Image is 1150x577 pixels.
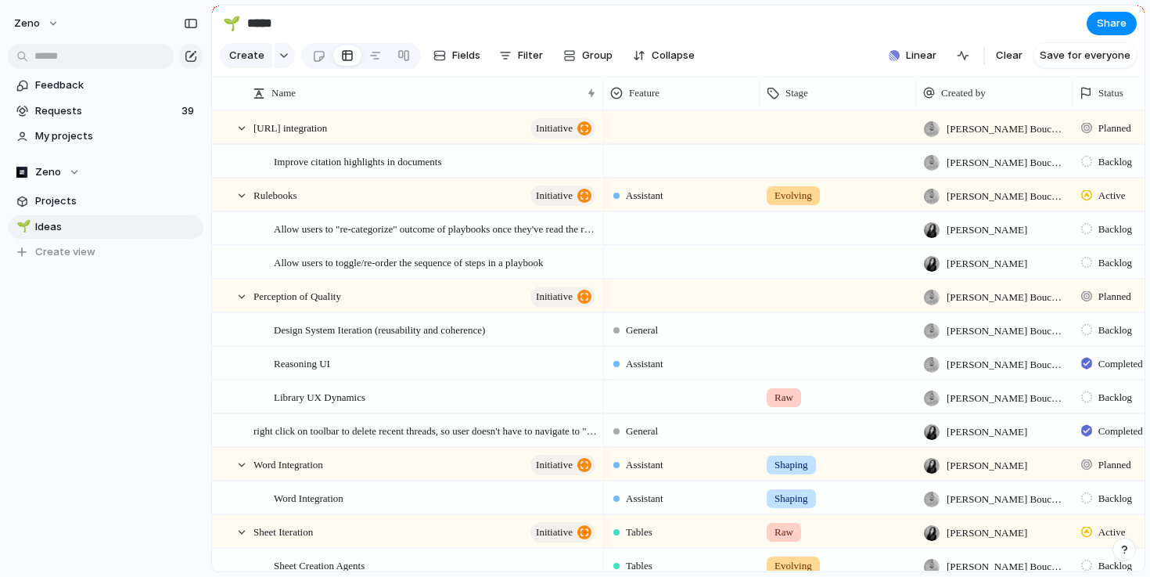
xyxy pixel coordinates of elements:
button: Zeno [7,11,67,36]
span: General [626,323,658,338]
div: 🌱 [223,13,240,34]
span: Filter [518,48,543,63]
span: Create [229,48,264,63]
a: 🌱Ideas [8,215,203,239]
button: Save for everyone [1033,43,1137,68]
span: Feature [629,85,659,101]
span: Backlog [1098,154,1132,170]
span: Stage [785,85,808,101]
span: Zeno [14,16,40,31]
span: Backlog [1098,222,1132,237]
span: Feedback [35,78,198,93]
a: Projects [8,189,203,213]
span: Fields [452,48,480,63]
button: Filter [493,43,549,68]
span: My projects [35,128,198,144]
span: Assistant [626,356,663,372]
span: Shaping [774,457,808,473]
span: [URL] integration [253,118,327,136]
span: [PERSON_NAME] [947,222,1027,238]
span: [PERSON_NAME] [947,424,1027,440]
span: Save for everyone [1040,48,1130,63]
span: Allow users to "re-categorize" outcome of playbooks once they've read the reasoning [274,219,598,237]
span: Requests [35,103,177,119]
span: Planned [1098,289,1131,305]
span: Create view [35,244,95,260]
span: Raw [774,525,793,540]
span: [PERSON_NAME] [947,525,1027,541]
span: [PERSON_NAME] Bouchrit [947,492,1066,507]
button: Clear [990,43,1029,68]
span: initiative [536,286,573,308]
span: Collapse [652,48,695,63]
span: Word Integration [274,489,343,507]
span: Share [1097,16,1127,31]
button: Fields [427,43,487,68]
span: Backlog [1098,255,1132,271]
span: Sheet Iteration [253,522,313,540]
span: Library UX Dynamics [274,388,365,406]
span: Shaping [774,491,808,507]
button: initiative [530,186,595,206]
button: Create [220,43,272,68]
span: Word Integration [253,455,323,473]
span: Planned [1098,121,1131,136]
span: Assistant [626,188,663,204]
button: initiative [530,118,595,139]
button: Linear [882,44,943,67]
span: [PERSON_NAME] Bouchrit [947,391,1066,406]
span: Perception of Quality [253,287,341,305]
button: Collapse [627,43,701,68]
div: 🌱 [16,218,27,236]
span: Active [1098,188,1126,204]
a: Requests39 [8,99,203,123]
span: 39 [181,103,197,119]
button: initiative [530,287,595,307]
span: right click on toolbar to delete recent threads, so user doesn't have to navigate to "seem more" ... [253,421,598,439]
span: Linear [906,48,936,63]
button: 🌱 [219,11,244,36]
span: Assistant [626,457,663,473]
button: initiative [530,455,595,475]
span: initiative [536,117,573,139]
span: initiative [536,185,573,207]
span: Rulebooks [253,186,297,204]
span: Clear [996,48,1022,63]
button: initiative [530,522,595,543]
span: Backlog [1098,390,1132,406]
span: [PERSON_NAME] Bouchrit [947,121,1066,137]
span: Zeno [35,164,61,180]
a: Feedback [8,74,203,97]
a: My projects [8,124,203,148]
span: Improve citation highlights in documents [274,152,441,170]
span: Projects [35,193,198,209]
span: [PERSON_NAME] Bouchrit [947,357,1066,373]
span: Planned [1098,457,1131,473]
span: General [626,424,658,439]
span: Status [1098,85,1123,101]
span: Group [582,48,613,63]
button: Share [1087,12,1137,35]
span: [PERSON_NAME] Bouchrit [947,290,1066,305]
span: [PERSON_NAME] Bouchrit [947,323,1066,339]
span: Raw [774,390,793,406]
span: Created by [941,85,986,101]
span: [PERSON_NAME] [947,458,1027,474]
span: Reasoning UI [274,354,330,372]
span: initiative [536,521,573,543]
span: [PERSON_NAME] [947,256,1027,272]
span: Design System Iteration (reusability and coherence) [274,320,485,338]
span: Backlog [1098,323,1132,338]
span: Sheet Creation Agents [274,556,365,574]
span: Tables [626,525,652,540]
span: initiative [536,454,573,476]
span: Completed [1098,424,1143,439]
span: Active [1098,525,1126,540]
span: Name [271,85,296,101]
span: Backlog [1098,491,1132,507]
span: [PERSON_NAME] Bouchrit [947,189,1066,204]
span: Evolving [774,188,812,204]
button: Group [555,43,620,68]
span: Ideas [35,219,198,235]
